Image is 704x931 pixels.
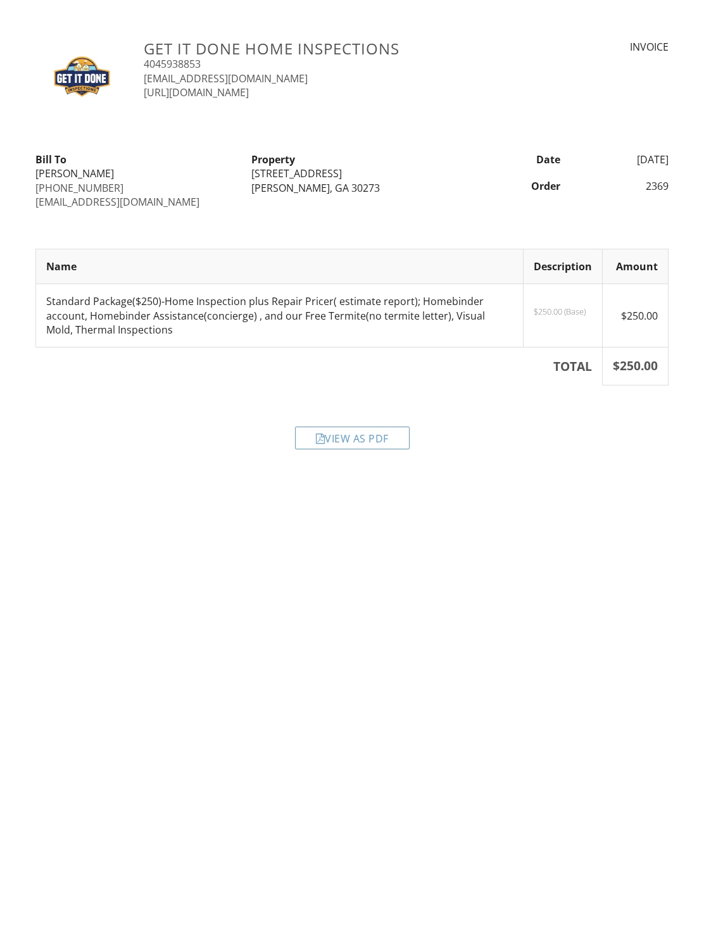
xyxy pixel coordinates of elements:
[603,249,669,284] th: Amount
[251,181,452,195] div: [PERSON_NAME], GA 30273
[144,85,249,99] a: [URL][DOMAIN_NAME]
[568,179,676,193] div: 2369
[46,294,485,337] span: Standard Package($250)-Home Inspection plus Repair Pricer( estimate report); Homebinder account, ...
[35,40,129,109] img: 220C4CF2-2948-445C-BF81-EAA69DB50A29.jpeg
[251,153,295,166] strong: Property
[35,181,123,195] a: [PHONE_NUMBER]
[36,249,524,284] th: Name
[251,166,452,180] div: [STREET_ADDRESS]
[534,306,592,316] p: $250.00 (Base)
[144,57,201,71] a: 4045938853
[524,249,603,284] th: Description
[35,166,236,180] div: [PERSON_NAME]
[35,195,199,209] a: [EMAIL_ADDRESS][DOMAIN_NAME]
[460,179,569,193] div: Order
[144,72,308,85] a: [EMAIL_ADDRESS][DOMAIN_NAME]
[568,153,676,166] div: [DATE]
[603,284,669,347] td: $250.00
[35,153,66,166] strong: Bill To
[295,427,410,449] div: View as PDF
[603,347,669,385] th: $250.00
[522,40,669,54] div: INVOICE
[36,347,603,385] th: TOTAL
[295,435,410,449] a: View as PDF
[144,40,506,57] h3: GET IT DONE HOME INSPECTIONS
[460,153,569,166] div: Date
